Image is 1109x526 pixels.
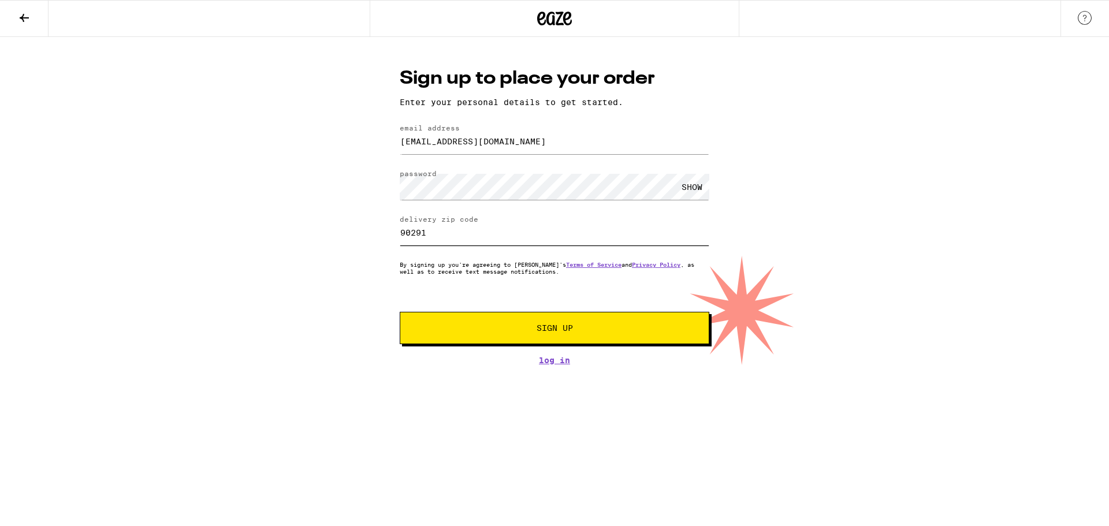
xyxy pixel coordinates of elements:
[537,324,573,332] span: Sign Up
[7,8,83,17] span: Hi. Need any help?
[400,170,437,177] label: password
[675,174,709,200] div: SHOW
[400,124,460,132] label: email address
[400,98,709,107] p: Enter your personal details to get started.
[400,66,709,92] h1: Sign up to place your order
[566,261,622,268] a: Terms of Service
[632,261,680,268] a: Privacy Policy
[400,128,709,154] input: email address
[400,219,709,245] input: delivery zip code
[400,215,478,223] label: delivery zip code
[400,261,709,275] p: By signing up you're agreeing to [PERSON_NAME]'s and , as well as to receive text message notific...
[400,312,709,344] button: Sign Up
[400,356,709,365] a: Log In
